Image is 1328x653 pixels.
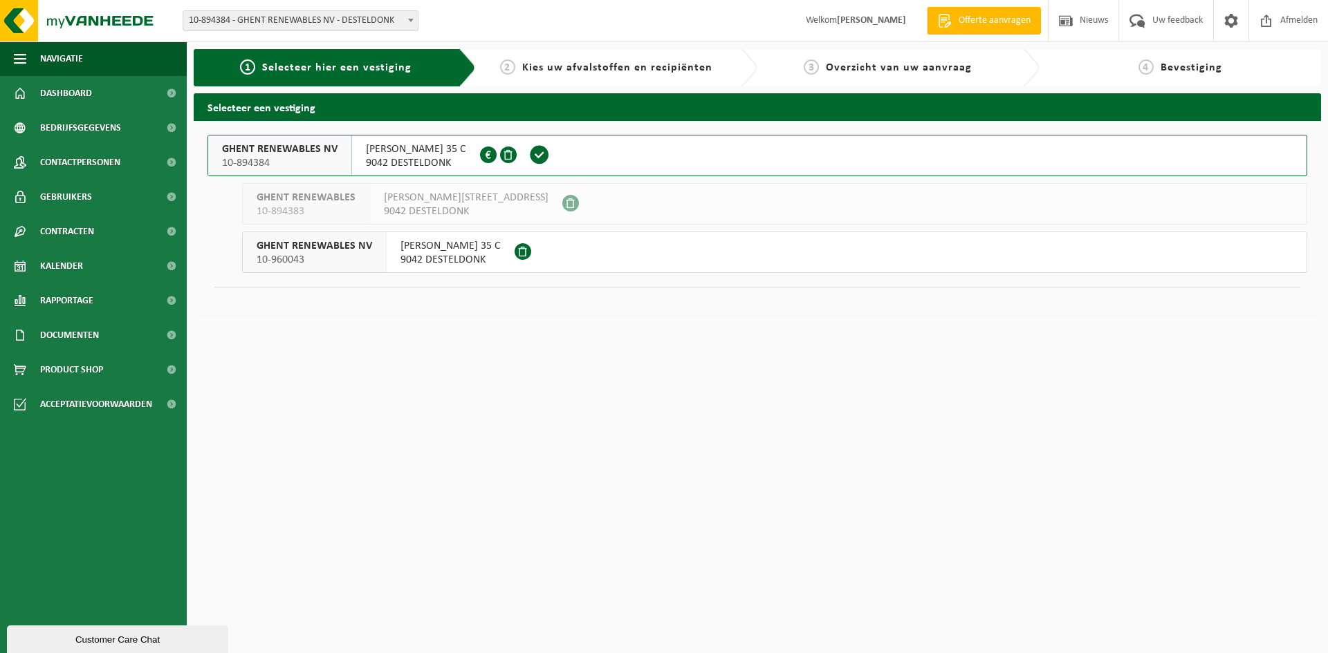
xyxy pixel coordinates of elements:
[1138,59,1154,75] span: 4
[826,62,972,73] span: Overzicht van uw aanvraag
[183,10,418,31] span: 10-894384 - GHENT RENEWABLES NV - DESTELDONK
[40,387,152,422] span: Acceptatievoorwaarden
[40,214,94,249] span: Contracten
[240,59,255,75] span: 1
[384,191,548,205] span: [PERSON_NAME][STREET_ADDRESS]
[222,142,338,156] span: GHENT RENEWABLES NV
[40,283,93,318] span: Rapportage
[257,239,372,253] span: GHENT RENEWABLES NV
[384,205,548,218] span: 9042 DESTELDONK
[257,191,356,205] span: GHENT RENEWABLES
[366,156,466,170] span: 9042 DESTELDONK
[222,156,338,170] span: 10-894384
[40,111,121,145] span: Bedrijfsgegevens
[927,7,1041,35] a: Offerte aanvragen
[207,135,1307,176] button: GHENT RENEWABLES NV 10-894384 [PERSON_NAME] 35 C9042 DESTELDONK
[183,11,418,30] span: 10-894384 - GHENT RENEWABLES NV - DESTELDONK
[40,318,99,352] span: Documenten
[837,15,906,26] strong: [PERSON_NAME]
[257,205,356,218] span: 10-894383
[500,59,515,75] span: 2
[40,180,92,214] span: Gebruikers
[955,14,1034,28] span: Offerte aanvragen
[257,253,372,267] span: 10-960043
[1161,62,1222,73] span: Bevestiging
[804,59,819,75] span: 3
[40,76,92,111] span: Dashboard
[7,623,231,653] iframe: chat widget
[262,62,412,73] span: Selecteer hier een vestiging
[400,239,501,253] span: [PERSON_NAME] 35 C
[40,249,83,283] span: Kalender
[400,253,501,267] span: 9042 DESTELDONK
[194,93,1321,120] h2: Selecteer een vestiging
[242,231,1307,273] button: GHENT RENEWABLES NV 10-960043 [PERSON_NAME] 35 C9042 DESTELDONK
[40,145,120,180] span: Contactpersonen
[366,142,466,156] span: [PERSON_NAME] 35 C
[40,41,83,76] span: Navigatie
[40,352,103,387] span: Product Shop
[522,62,712,73] span: Kies uw afvalstoffen en recipiënten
